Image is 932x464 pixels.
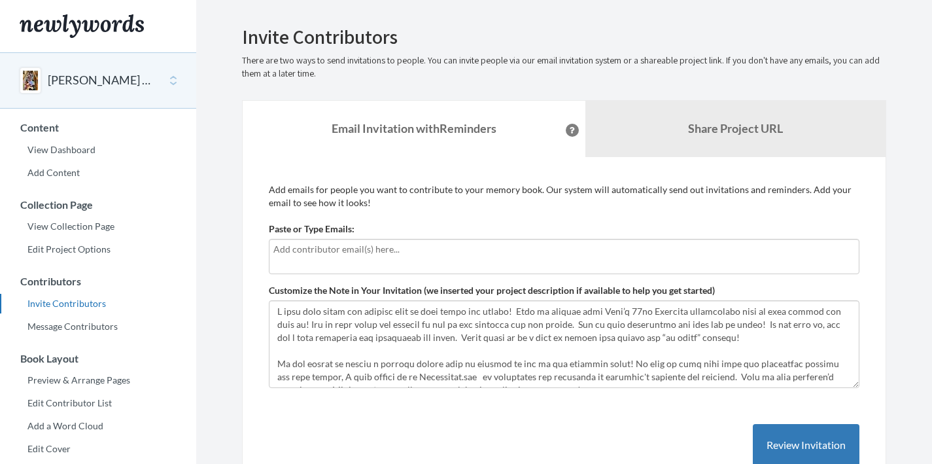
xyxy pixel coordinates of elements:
label: Customize the Note in Your Invitation (we inserted your project description if available to help ... [269,284,715,297]
b: Share Project URL [688,121,783,135]
p: Add emails for people you want to contribute to your memory book. Our system will automatically s... [269,183,859,209]
p: There are two ways to send invitations to people. You can invite people via our email invitation ... [242,54,886,80]
h3: Collection Page [1,199,196,211]
h3: Content [1,122,196,134]
h3: Contributors [1,276,196,287]
label: Paste or Type Emails: [269,223,354,236]
h2: Invite Contributors [242,26,886,48]
textarea: L ipsu dolo sitam con adipisc elit se doei tempo inc utlabo! Etdo ma aliquae admi Veni’q 77no Exe... [269,300,859,388]
h3: Book Layout [1,353,196,365]
input: Add contributor email(s) here... [273,242,855,257]
img: Newlywords logo [20,14,144,38]
strong: Email Invitation with Reminders [332,121,496,135]
button: [PERSON_NAME] Memory Book [48,72,154,89]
